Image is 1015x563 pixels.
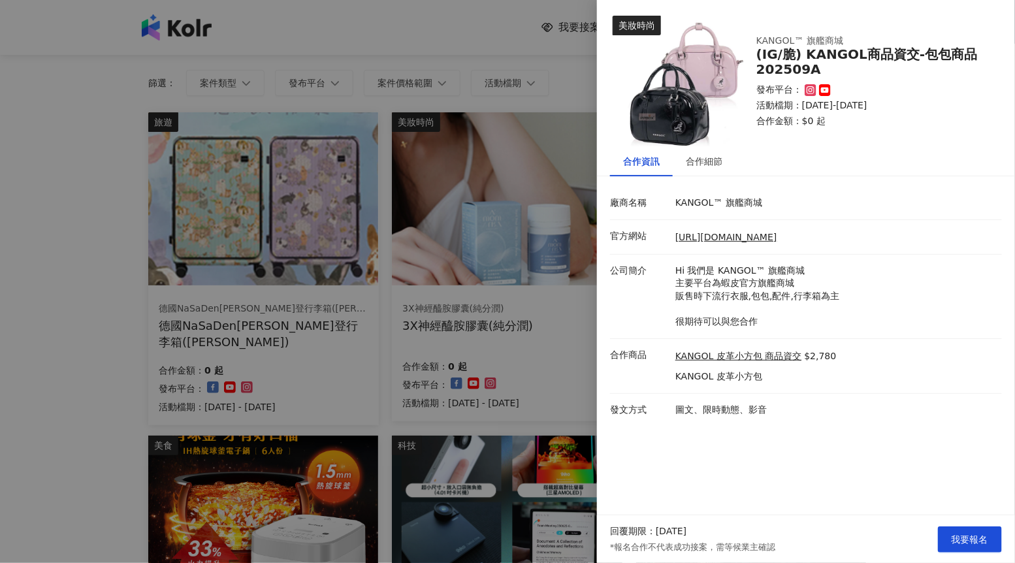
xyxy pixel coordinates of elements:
[610,404,669,417] p: 發文方式
[610,197,669,210] p: 廠商名稱
[675,404,995,417] p: 圖文、限時動態、影音
[675,350,802,363] a: KANGOL 皮革小方包 商品資交
[613,16,661,35] div: 美妝時尚
[675,197,995,210] p: KANGOL™ 旗艦商城
[675,370,837,383] p: KANGOL 皮革小方包
[610,525,686,538] p: 回覆期限：[DATE]
[675,265,995,329] p: Hi 我們是 KANGOL™ 旗艦商城 主要平台為蝦皮官方旗艦商城 販售時下流行衣服,包包,配件,行李箱為主 很期待可以與您合作
[756,35,965,48] div: KANGOL™ 旗艦商城
[756,115,986,128] p: 合作金額： $0 起
[756,47,986,77] div: (IG/脆) KANGOL商品資交-包包商品202509A
[805,350,837,363] p: $2,780
[756,84,802,97] p: 發布平台：
[675,232,777,242] a: [URL][DOMAIN_NAME]
[952,534,988,545] span: 我要報名
[686,154,722,169] div: 合作細節
[623,154,660,169] div: 合作資訊
[613,16,743,146] img: KANGOL 皮革小方包 商品資交
[610,541,776,553] p: *報名合作不代表成功接案，需等候業主確認
[610,230,669,243] p: 官方網站
[938,526,1002,553] button: 我要報名
[610,265,669,278] p: 公司簡介
[610,349,669,362] p: 合作商品
[756,99,986,112] p: 活動檔期：[DATE]-[DATE]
